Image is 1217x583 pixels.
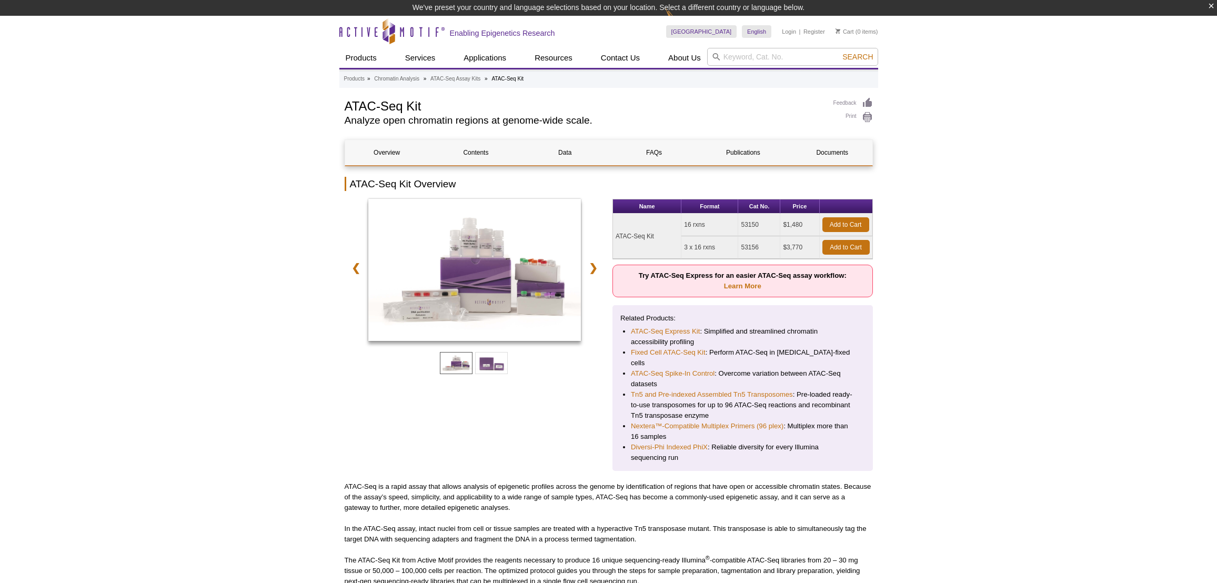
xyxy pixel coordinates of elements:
[528,48,579,68] a: Resources
[631,389,793,400] a: Tn5 and Pre-indexed Assembled Tn5 Transposomes
[631,442,854,463] li: : Reliable diversity for every Illumina sequencing run
[595,48,646,68] a: Contact Us
[631,326,854,347] li: : Simplified and streamlined chromatin accessibility profiling
[631,442,708,453] a: Diversi-Phi Indexed PhiX
[631,347,706,358] a: Fixed Cell ATAC-Seq Kit
[613,214,681,259] td: ATAC-Seq Kit
[582,256,605,280] a: ❯
[799,25,801,38] li: |
[485,76,488,82] li: »
[742,25,771,38] a: English
[780,214,819,236] td: $1,480
[790,140,874,165] a: Documents
[367,76,370,82] li: »
[707,48,878,66] input: Keyword, Cat. No.
[836,28,854,35] a: Cart
[706,555,710,561] sup: ®
[450,28,555,38] h2: Enabling Epigenetics Research
[344,74,365,84] a: Products
[612,140,696,165] a: FAQs
[424,76,427,82] li: »
[631,368,854,389] li: : Overcome variation between ATAC-Seq datasets
[738,236,780,259] td: 53156
[666,25,737,38] a: [GEOGRAPHIC_DATA]
[613,199,681,214] th: Name
[430,74,480,84] a: ATAC-Seq Assay Kits
[681,199,738,214] th: Format
[345,97,823,113] h1: ATAC-Seq Kit
[782,28,796,35] a: Login
[836,25,878,38] li: (0 items)
[833,97,873,109] a: Feedback
[836,28,840,34] img: Your Cart
[631,421,854,442] li: : Multiplex more than 16 samples
[822,240,870,255] a: Add to Cart
[631,421,783,431] a: Nextera™-Compatible Multiplex Primers (96 plex)
[345,116,823,125] h2: Analyze open chromatin regions at genome-wide scale.
[639,272,847,290] strong: Try ATAC-Seq Express for an easier ATAC-Seq assay workflow:
[345,256,367,280] a: ❮
[523,140,607,165] a: Data
[724,282,761,290] a: Learn More
[491,76,524,82] li: ATAC-Seq Kit
[803,28,825,35] a: Register
[822,217,869,232] a: Add to Cart
[833,112,873,123] a: Print
[345,140,429,165] a: Overview
[368,199,581,344] a: ATAC-Seq Kit
[631,368,715,379] a: ATAC-Seq Spike-In Control
[701,140,785,165] a: Publications
[780,199,819,214] th: Price
[457,48,512,68] a: Applications
[839,52,876,62] button: Search
[368,199,581,341] img: ATAC-Seq Kit
[738,214,780,236] td: 53150
[434,140,518,165] a: Contents
[345,177,873,191] h2: ATAC-Seq Kit Overview
[780,236,819,259] td: $3,770
[631,347,854,368] li: : Perform ATAC-Seq in [MEDICAL_DATA]-fixed cells
[339,48,383,68] a: Products
[662,48,707,68] a: About Us
[681,236,738,259] td: 3 x 16 rxns
[842,53,873,61] span: Search
[666,8,693,33] img: Change Here
[738,199,780,214] th: Cat No.
[631,326,700,337] a: ATAC-Seq Express Kit
[345,524,873,545] p: In the ATAC-Seq assay, intact nuclei from cell or tissue samples are treated with a hyperactive T...
[620,313,865,324] p: Related Products:
[345,481,873,513] p: ATAC-Seq is a rapid assay that allows analysis of epigenetic profiles across the genome by identi...
[399,48,442,68] a: Services
[681,214,738,236] td: 16 rxns
[374,74,419,84] a: Chromatin Analysis
[631,389,854,421] li: : Pre-loaded ready-to-use transposomes for up to 96 ATAC-Seq reactions and recombinant Tn5 transp...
